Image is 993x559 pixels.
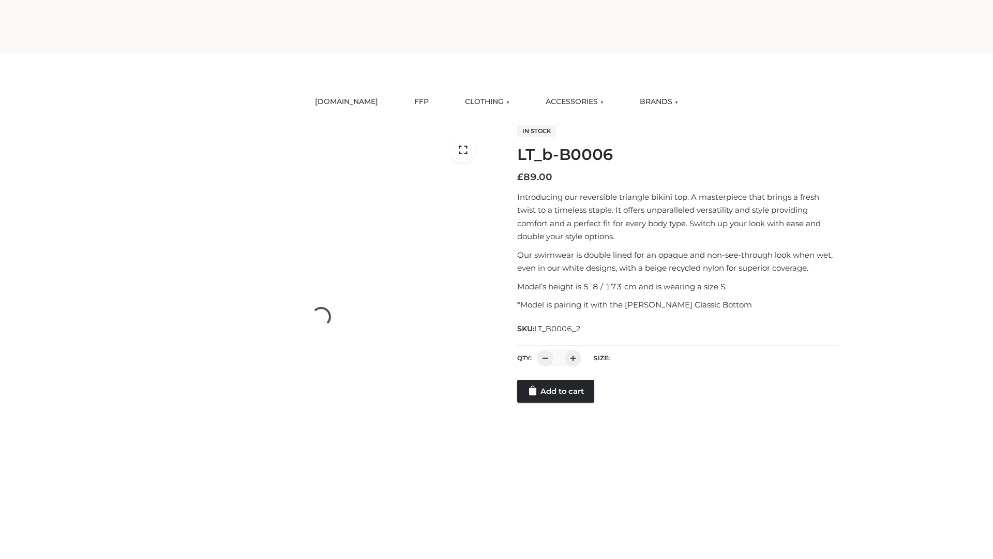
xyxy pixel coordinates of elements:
p: *Model is pairing it with the [PERSON_NAME] Classic Bottom [517,298,839,312]
a: ACCESSORIES [538,91,611,113]
a: CLOTHING [457,91,517,113]
p: Introducing our reversible triangle bikini top. A masterpiece that brings a fresh twist to a time... [517,190,839,243]
a: [DOMAIN_NAME] [307,91,386,113]
span: In stock [517,125,556,137]
a: FFP [407,91,437,113]
label: QTY: [517,354,532,362]
a: Add to cart [517,380,594,403]
p: Our swimwear is double lined for an opaque and non-see-through look when wet, even in our white d... [517,248,839,275]
bdi: 89.00 [517,171,552,183]
a: BRANDS [632,91,686,113]
span: LT_B0006_2 [534,324,581,333]
span: £ [517,171,523,183]
label: Size: [594,354,610,362]
h1: LT_b-B0006 [517,145,839,164]
p: Model’s height is 5 ‘8 / 173 cm and is wearing a size S. [517,280,839,293]
span: SKU: [517,322,582,335]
